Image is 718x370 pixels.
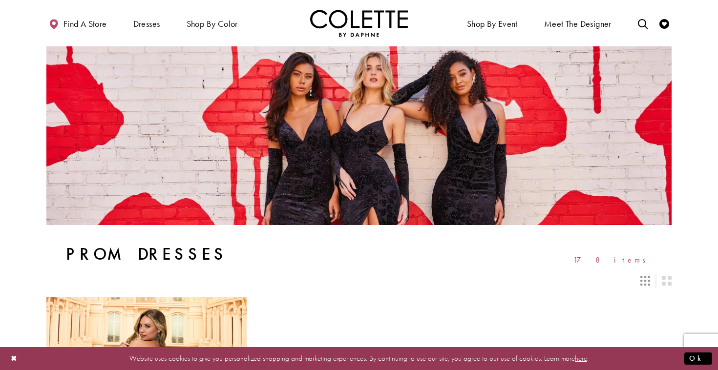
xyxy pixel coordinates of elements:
a: Meet the designer [542,10,614,37]
span: Shop By Event [465,10,520,37]
p: Website uses cookies to give you personalized shopping and marketing experiences. By continuing t... [70,352,648,365]
a: Toggle search [635,10,650,37]
span: Meet the designer [544,19,612,29]
span: 178 items [573,256,652,264]
span: Switch layout to 3 columns [640,276,650,286]
span: Switch layout to 2 columns [662,276,672,286]
span: Shop By Event [467,19,518,29]
a: Check Wishlist [657,10,672,37]
span: Dresses [131,10,163,37]
button: Close Dialog [6,350,22,367]
img: Colette by Daphne [310,10,408,37]
a: Visit Home Page [310,10,408,37]
span: Dresses [133,19,160,29]
button: Submit Dialog [684,352,712,365]
div: Layout Controls [41,270,677,291]
h1: Prom Dresses [66,245,228,264]
span: Find a store [63,19,107,29]
a: Find a store [46,10,109,37]
span: Shop by color [187,19,238,29]
span: Shop by color [184,10,240,37]
a: here [575,353,587,363]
